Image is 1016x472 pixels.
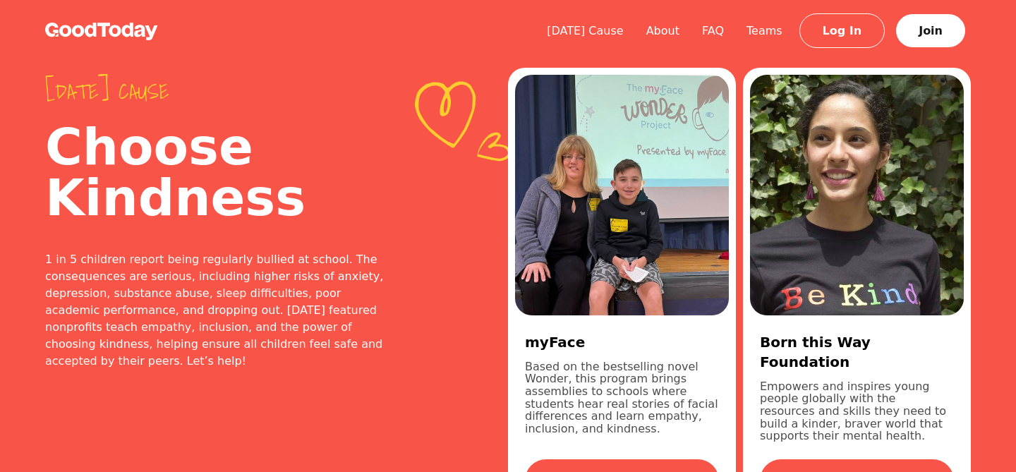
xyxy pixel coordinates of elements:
h3: Born this Way Foundation [760,332,954,372]
span: [DATE] cause [45,79,395,104]
h2: Choose Kindness [45,121,395,223]
h3: myFace [525,332,719,352]
a: Teams [735,24,794,37]
p: Empowers and inspires young people globally with the resources and skills they need to build a ki... [760,380,954,442]
a: Log In [799,13,885,48]
img: d3617426-5f82-443a-8fc1-cbe378513f6f.jpg [515,75,729,315]
a: FAQ [691,24,735,37]
a: [DATE] Cause [536,24,635,37]
a: Join [896,14,965,47]
img: GoodToday [45,23,158,40]
div: 1 in 5 children report being regularly bullied at school. The consequences are serious, including... [45,251,395,370]
img: 090420134221Email%20Template%20-%20CharityA.jpg [750,75,964,315]
p: Based on the bestselling novel Wonder, this program brings assemblies to schools where students h... [525,361,719,442]
a: About [635,24,691,37]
